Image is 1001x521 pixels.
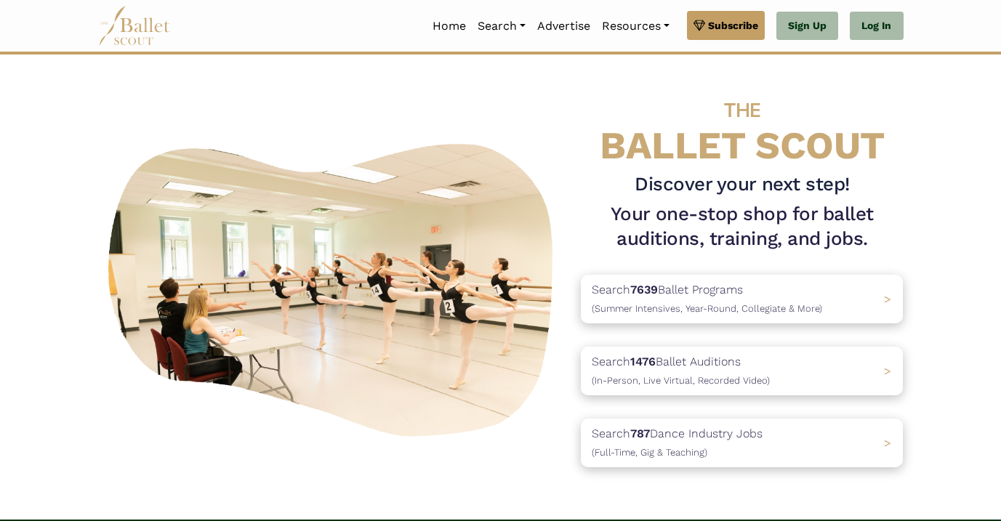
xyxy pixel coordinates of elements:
[592,352,770,389] p: Search Ballet Auditions
[581,202,903,251] h1: Your one-stop shop for ballet auditions, training, and jobs.
[427,11,472,41] a: Home
[581,172,903,197] h3: Discover your next step!
[630,355,656,368] b: 1476
[630,283,658,296] b: 7639
[630,427,650,440] b: 787
[592,447,707,458] span: (Full-Time, Gig & Teaching)
[694,17,705,33] img: gem.svg
[592,280,822,318] p: Search Ballet Programs
[581,347,903,395] a: Search1476Ballet Auditions(In-Person, Live Virtual, Recorded Video) >
[884,292,891,306] span: >
[581,419,903,467] a: Search787Dance Industry Jobs(Full-Time, Gig & Teaching) >
[581,275,903,323] a: Search7639Ballet Programs(Summer Intensives, Year-Round, Collegiate & More)>
[592,424,763,461] p: Search Dance Industry Jobs
[592,375,770,386] span: (In-Person, Live Virtual, Recorded Video)
[884,364,891,378] span: >
[884,436,891,450] span: >
[531,11,596,41] a: Advertise
[724,98,760,122] span: THE
[581,84,903,166] h4: BALLET SCOUT
[776,12,838,41] a: Sign Up
[596,11,675,41] a: Resources
[708,17,758,33] span: Subscribe
[592,303,822,314] span: (Summer Intensives, Year-Round, Collegiate & More)
[687,11,765,40] a: Subscribe
[472,11,531,41] a: Search
[850,12,903,41] a: Log In
[98,130,570,445] img: A group of ballerinas talking to each other in a ballet studio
